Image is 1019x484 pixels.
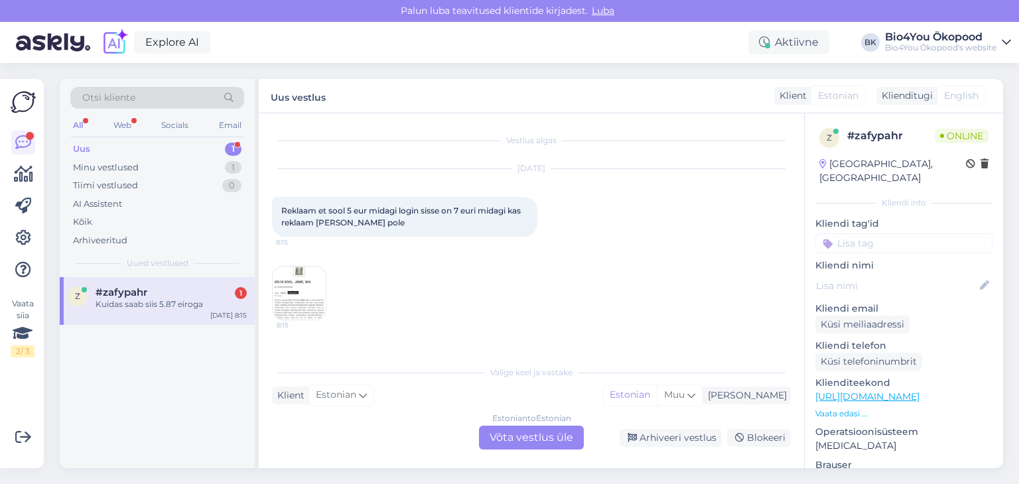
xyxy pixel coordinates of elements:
[774,89,807,103] div: Klient
[815,391,919,402] a: [URL][DOMAIN_NAME]
[815,217,992,231] p: Kliendi tag'id
[134,31,210,54] a: Explore AI
[127,257,188,269] span: Uued vestlused
[815,302,992,316] p: Kliendi email
[75,291,80,301] span: z
[492,412,571,424] div: Estonian to Estonian
[815,233,992,253] input: Lisa tag
[271,87,326,105] label: Uus vestlus
[815,197,992,209] div: Kliendi info
[277,320,326,330] span: 8:15
[225,161,241,174] div: 1
[847,128,935,144] div: # zafypahr
[818,89,858,103] span: Estonian
[664,389,685,400] span: Muu
[273,267,326,320] img: Attachment
[216,117,244,134] div: Email
[73,161,139,174] div: Minu vestlused
[885,32,1011,53] a: Bio4You ÖkopoodBio4You Ökopood's website
[815,353,922,371] div: Küsi telefoninumbrit
[815,259,992,272] p: Kliendi nimi
[316,388,356,402] span: Estonian
[225,143,241,156] div: 1
[272,389,305,402] div: Klient
[885,32,996,42] div: Bio4You Ökopood
[815,376,992,390] p: Klienditeekond
[82,91,135,105] span: Otsi kliente
[815,458,992,472] p: Brauser
[827,133,832,143] span: z
[815,439,992,453] p: [MEDICAL_DATA]
[235,287,247,299] div: 1
[815,425,992,439] p: Operatsioonisüsteem
[944,89,979,103] span: English
[620,429,722,447] div: Arhiveeri vestlus
[73,143,90,156] div: Uus
[210,310,247,320] div: [DATE] 8:15
[96,298,247,310] div: Kuidas saab siis 5.87 eiroga
[727,429,791,447] div: Blokeeri
[703,389,787,402] div: [PERSON_NAME]
[588,5,618,17] span: Luba
[816,278,977,293] input: Lisa nimi
[70,117,86,134] div: All
[815,408,992,420] p: Vaata edasi ...
[876,89,933,103] div: Klienditugi
[276,237,326,247] span: 8:15
[935,129,988,143] span: Online
[73,179,138,192] div: Tiimi vestlused
[111,117,134,134] div: Web
[281,206,523,227] span: Reklaam et sool 5 eur midagi login sisse on 7 euri midagi kas reklaam [PERSON_NAME] pole
[96,286,147,298] span: #zafypahr
[272,162,791,174] div: [DATE]
[73,215,92,229] div: Kõik
[272,367,791,379] div: Valige keel ja vastake
[815,339,992,353] p: Kliendi telefon
[479,426,584,450] div: Võta vestlus üle
[861,33,880,52] div: BK
[73,198,122,211] div: AI Assistent
[815,316,910,333] div: Küsi meiliaadressi
[272,135,791,147] div: Vestlus algas
[101,29,129,56] img: explore-ai
[73,234,127,247] div: Arhiveeritud
[11,345,34,357] div: 2 / 3
[11,90,36,115] img: Askly Logo
[222,179,241,192] div: 0
[819,157,966,185] div: [GEOGRAPHIC_DATA], [GEOGRAPHIC_DATA]
[748,30,829,54] div: Aktiivne
[11,298,34,357] div: Vaata siia
[885,42,996,53] div: Bio4You Ökopood's website
[159,117,191,134] div: Socials
[603,385,657,405] div: Estonian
